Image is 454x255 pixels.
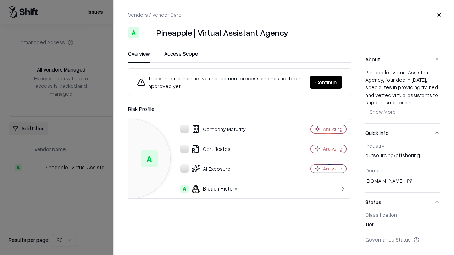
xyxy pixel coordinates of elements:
button: + Show More [365,106,396,118]
div: [DOMAIN_NAME] [365,177,440,185]
img: Pineapple | Virtual Assistant Agency [142,27,154,38]
div: A [141,150,158,167]
button: Overview [128,50,150,63]
div: Domain [365,167,440,174]
span: ... [411,99,415,106]
div: A [180,185,189,193]
div: Governance Status [365,236,440,243]
div: Tier 1 [365,221,440,231]
div: Classification [365,211,440,218]
button: Status [365,193,440,211]
button: Continue [310,76,342,89]
div: Pineapple | Virtual Assistant Agency, founded in [DATE], specializes in providing trained and vet... [365,69,440,118]
div: Breach History [134,185,286,193]
div: outsourcing/offshoring [365,152,440,161]
div: About [365,69,440,123]
div: Risk Profile [128,104,351,113]
p: Vendors / Vendor Card [128,11,182,18]
div: Industry [365,142,440,149]
button: About [365,50,440,69]
div: A [128,27,139,38]
div: Company Maturity [134,125,286,133]
div: This vendor is in an active assessment process and has not been approved yet. [137,74,304,90]
div: AI Exposure [134,164,286,173]
div: Pineapple | Virtual Assistant Agency [156,27,288,38]
div: Quick Info [365,142,440,192]
div: Analyzing [323,146,342,152]
div: Certificates [134,144,286,153]
button: Access Scope [164,50,198,63]
button: Quick Info [365,124,440,142]
div: Analyzing [323,166,342,172]
div: Analyzing [323,126,342,132]
span: + Show More [365,108,396,115]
